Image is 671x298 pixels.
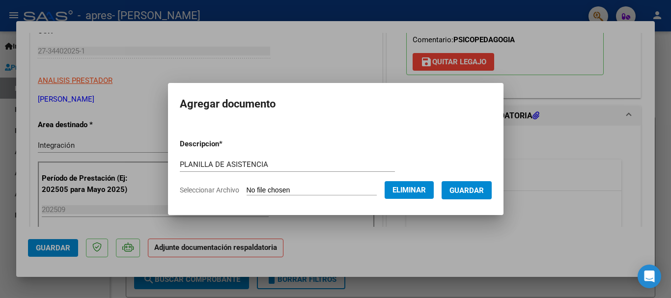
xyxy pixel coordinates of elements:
button: Guardar [442,181,492,199]
span: Guardar [449,186,484,195]
button: Eliminar [385,181,434,199]
span: Seleccionar Archivo [180,186,239,194]
h2: Agregar documento [180,95,492,113]
div: Open Intercom Messenger [638,265,661,288]
p: Descripcion [180,138,274,150]
span: Eliminar [392,186,426,194]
